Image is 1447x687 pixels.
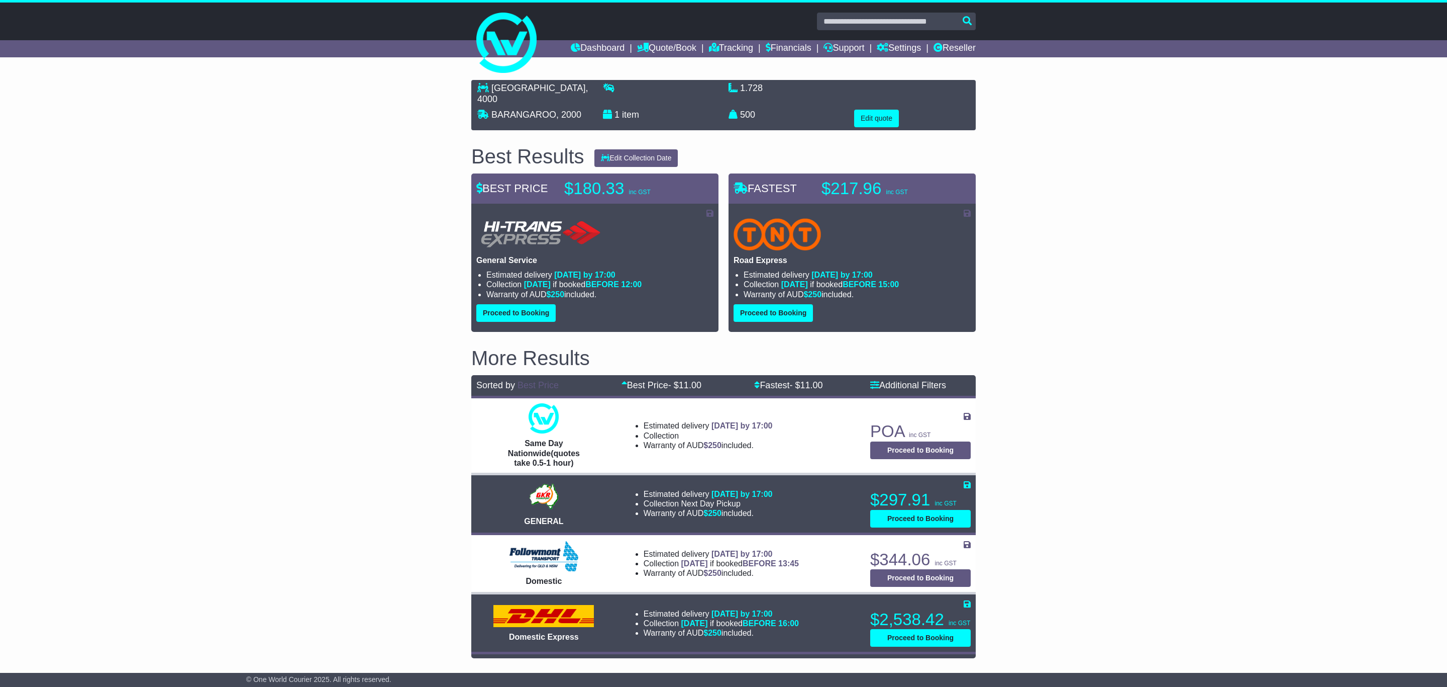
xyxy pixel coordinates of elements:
[554,271,615,279] span: [DATE] by 17:00
[476,304,556,322] button: Proceed to Booking
[870,490,971,510] p: $297.91
[681,619,799,628] span: if booked
[551,290,564,299] span: 250
[803,290,821,299] span: $
[486,280,713,289] li: Collection
[509,633,579,641] span: Domestic Express
[703,441,721,450] span: $
[644,431,773,441] li: Collection
[709,40,753,57] a: Tracking
[518,380,559,390] a: Best Price
[935,560,956,567] span: inc GST
[524,280,642,289] span: if booked
[644,421,773,431] li: Estimated delivery
[934,40,976,57] a: Reseller
[644,489,773,499] li: Estimated delivery
[734,182,797,195] span: FASTEST
[681,559,799,568] span: if booked
[524,280,551,289] span: [DATE]
[821,179,947,199] p: $217.96
[870,610,971,630] p: $2,538.42
[870,569,971,587] button: Proceed to Booking
[744,270,971,280] li: Estimated delivery
[711,490,773,498] span: [DATE] by 17:00
[681,619,708,628] span: [DATE]
[949,620,970,627] span: inc GST
[614,110,619,120] span: 1
[744,290,971,299] li: Warranty of AUD included.
[734,255,971,265] p: Road Express
[476,255,713,265] p: General Service
[740,83,763,93] span: 1.728
[529,403,559,434] img: One World Courier: Same Day Nationwide(quotes take 0.5-1 hour)
[870,380,946,390] a: Additional Filters
[778,619,799,628] span: 16:00
[564,179,690,199] p: $180.33
[870,421,971,442] p: POA
[476,182,548,195] span: BEST PRICE
[476,218,605,250] img: HiTrans: General Service
[508,439,580,467] span: Same Day Nationwide(quotes take 0.5-1 hour)
[703,509,721,518] span: $
[800,380,822,390] span: 11.00
[471,347,976,369] h2: More Results
[734,218,821,250] img: TNT Domestic: Road Express
[743,619,776,628] span: BEFORE
[668,380,701,390] span: - $
[637,40,696,57] a: Quote/Book
[491,83,585,93] span: [GEOGRAPHIC_DATA]
[524,517,563,526] span: GENERAL
[740,110,755,120] span: 500
[711,550,773,558] span: [DATE] by 17:00
[644,559,799,568] li: Collection
[808,290,821,299] span: 250
[877,40,921,57] a: Settings
[789,380,822,390] span: - $
[526,577,562,585] span: Domestic
[870,442,971,459] button: Proceed to Booking
[622,110,639,120] span: item
[246,675,391,683] span: © One World Courier 2025. All rights reserved.
[870,510,971,528] button: Proceed to Booking
[778,559,799,568] span: 13:45
[781,280,808,289] span: [DATE]
[622,380,701,390] a: Best Price- $11.00
[556,110,581,120] span: , 2000
[679,380,701,390] span: 11.00
[644,619,799,628] li: Collection
[854,110,899,127] button: Edit quote
[477,83,588,104] span: , 4000
[486,290,713,299] li: Warranty of AUD included.
[708,629,721,637] span: 250
[708,441,721,450] span: 250
[734,304,813,322] button: Proceed to Booking
[703,569,721,577] span: $
[766,40,811,57] a: Financials
[644,609,799,619] li: Estimated delivery
[681,499,741,508] span: Next Day Pickup
[886,189,907,196] span: inc GST
[493,605,594,627] img: DHL: Domestic Express
[644,499,773,508] li: Collection
[708,509,721,518] span: 250
[909,432,931,439] span: inc GST
[571,40,625,57] a: Dashboard
[644,568,799,578] li: Warranty of AUD included.
[870,550,971,570] p: $344.06
[843,280,876,289] span: BEFORE
[823,40,864,57] a: Support
[711,610,773,618] span: [DATE] by 17:00
[594,149,678,167] button: Edit Collection Date
[491,110,556,120] span: BARANGAROO
[621,280,642,289] span: 12:00
[509,541,578,571] img: Followmont Transport: Domestic
[708,569,721,577] span: 250
[644,508,773,518] li: Warranty of AUD included.
[476,380,515,390] span: Sorted by
[527,481,561,511] img: GKR: GENERAL
[711,421,773,430] span: [DATE] by 17:00
[486,270,713,280] li: Estimated delivery
[585,280,619,289] span: BEFORE
[744,280,971,289] li: Collection
[629,189,650,196] span: inc GST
